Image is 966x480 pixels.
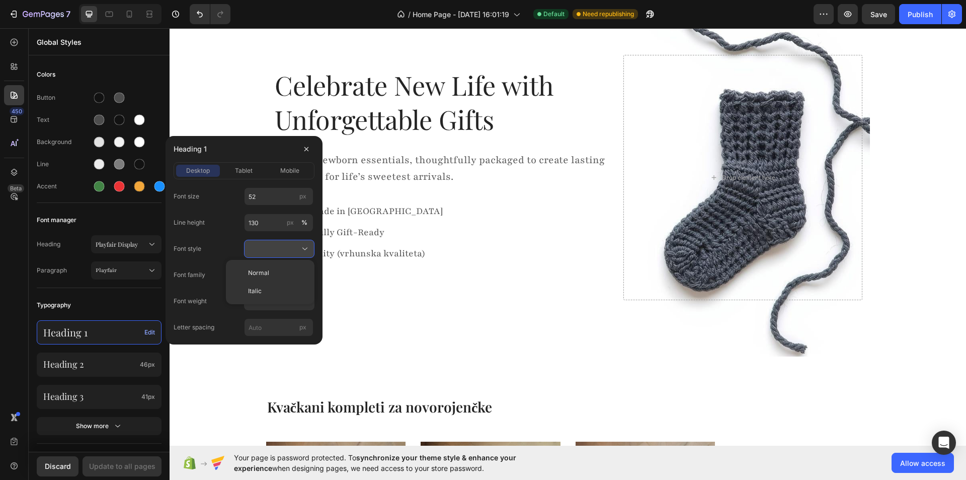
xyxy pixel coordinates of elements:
div: Update to all pages [89,461,155,471]
div: Open Intercom Messenger [932,431,956,455]
span: synchronize your theme style & enhance your experience [234,453,516,472]
span: Paragraph [37,266,91,275]
div: Accent [37,182,91,191]
span: 41px [141,392,155,401]
span: Your page is password protected. To when designing pages, we need access to your store password. [234,452,555,473]
input: px [244,318,313,336]
span: Font manager [37,214,76,226]
button: Discard [37,456,78,476]
input: px% [244,214,313,232]
span: Playfair [96,266,147,275]
span: px [299,323,306,331]
p: Global Styles [37,37,162,47]
span: Default [543,10,565,19]
span: / [408,9,411,20]
div: Background [37,138,91,147]
label: Line height [174,218,205,227]
span: Italic [248,287,262,296]
div: Beta [8,184,24,192]
label: Font family [174,270,205,280]
iframe: Design area [170,28,966,446]
span: Save [870,10,887,19]
div: Publish [908,9,933,20]
span: tablet [235,166,253,175]
label: Font size [174,192,199,201]
div: Undo/Redo [190,4,230,24]
span: Colors [37,68,55,81]
button: Playfair [91,261,162,280]
span: px [299,192,306,200]
span: desktop [186,166,210,175]
span: Need republishing [583,10,634,19]
div: Show more [76,421,123,431]
h2: Rich Text Editor. Editing area: main [97,369,700,389]
button: Update to all pages [83,456,162,476]
div: 450 [10,107,24,115]
div: px [287,218,294,227]
button: Save [862,4,895,24]
p: Heading 2 [43,359,136,370]
button: Playfair Display [91,235,162,253]
label: Letter spacing [174,323,214,332]
span: Heading [37,240,91,249]
span: Edit [144,328,155,337]
span: 46px [140,360,155,369]
span: Home Page - [DATE] 16:01:19 [413,9,509,20]
label: Font weight [174,297,207,306]
span: Normal [248,268,269,278]
button: Allow access [892,453,954,473]
button: % [284,217,296,229]
span: Typography [37,299,71,311]
div: Button [37,93,91,102]
div: Drop element here [552,146,606,154]
div: Text [37,115,91,124]
input: px [244,187,313,205]
button: Publish [899,4,941,24]
p: Kvačkani kompleti za novorojenčke [98,370,699,388]
div: Discard [45,461,71,471]
p: Heading 1 [43,326,140,339]
div: Line [37,160,91,169]
span: Heading 1 [174,143,207,155]
span: Allow access [900,458,945,468]
button: Show more [37,417,162,435]
span: mobile [280,166,299,175]
label: Font style [174,244,201,253]
p: Heading 3 [43,391,137,402]
p: 7 [66,8,70,20]
button: 7 [4,4,75,24]
span: Playfair Display [96,240,147,249]
button: px [298,217,310,229]
div: % [301,218,307,227]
